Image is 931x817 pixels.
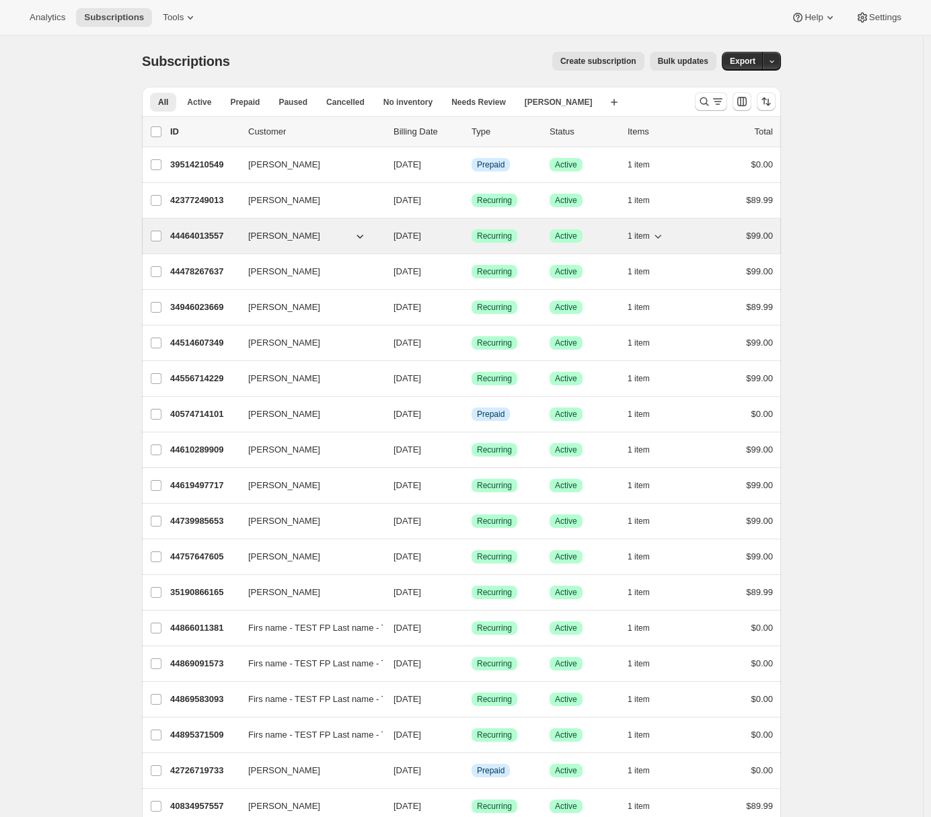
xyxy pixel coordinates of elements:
span: [DATE] [394,730,421,740]
span: [PERSON_NAME] [248,407,320,421]
span: [DATE] [394,231,421,241]
span: Prepaid [230,97,260,108]
button: [PERSON_NAME] [240,439,375,461]
p: Customer [248,125,383,139]
button: 1 item [628,227,665,245]
span: 1 item [628,480,650,491]
button: 1 item [628,654,665,673]
span: Firs name - TEST FP Last name - TEST FP [248,657,417,670]
span: [PERSON_NAME] [248,764,320,777]
span: 1 item [628,159,650,170]
span: Cancelled [326,97,365,108]
button: Tools [155,8,205,27]
span: $99.00 [746,516,773,526]
div: 42726719733[PERSON_NAME][DATE]InfoPrepaidSuccessActive1 item$0.00 [170,761,773,780]
button: [PERSON_NAME] [240,760,375,781]
div: 44610289909[PERSON_NAME][DATE]SuccessRecurringSuccessActive1 item$99.00 [170,440,773,459]
span: 1 item [628,801,650,812]
button: Search and filter results [695,92,727,111]
div: 44464013557[PERSON_NAME][DATE]SuccessRecurringSuccessActive1 item$99.00 [170,227,773,245]
span: $0.00 [751,730,773,740]
button: [PERSON_NAME] [240,368,375,389]
span: 1 item [628,516,650,527]
p: 44556714229 [170,372,237,385]
button: [PERSON_NAME] [240,546,375,568]
p: 39514210549 [170,158,237,171]
span: Active [555,730,577,740]
div: 42377249013[PERSON_NAME][DATE]SuccessRecurringSuccessActive1 item$89.99 [170,191,773,210]
span: Recurring [477,516,512,527]
button: 1 item [628,262,665,281]
span: [PERSON_NAME] [525,97,593,108]
button: Bulk updates [650,52,716,71]
div: 44895371509Firs name - TEST FP Last name - TEST FP[DATE]SuccessRecurringSuccessActive1 item$0.00 [170,726,773,744]
span: Bulk updates [658,56,708,67]
span: Active [555,587,577,598]
button: Create new view [603,93,625,112]
p: 44514607349 [170,336,237,350]
div: 44478267637[PERSON_NAME][DATE]SuccessRecurringSuccessActive1 item$99.00 [170,262,773,281]
span: $99.00 [746,444,773,455]
button: [PERSON_NAME] [240,190,375,211]
div: Type [472,125,539,139]
p: Billing Date [394,125,461,139]
span: Firs name - TEST FP Last name - TEST FP [248,728,417,742]
button: 1 item [628,761,665,780]
button: Settings [848,8,909,27]
button: [PERSON_NAME] [240,403,375,425]
div: Items [628,125,695,139]
span: [PERSON_NAME] [248,301,320,314]
button: 1 item [628,547,665,566]
span: 1 item [628,765,650,776]
p: 42726719733 [170,764,237,777]
span: [PERSON_NAME] [248,586,320,599]
span: [PERSON_NAME] [248,194,320,207]
span: [PERSON_NAME] [248,514,320,528]
div: 44866011381Firs name - TEST FP Last name - TEST FP[DATE]SuccessRecurringSuccessActive1 item$0.00 [170,619,773,637]
button: Export [722,52,764,71]
span: Active [555,551,577,562]
button: [PERSON_NAME] [240,475,375,496]
span: $99.00 [746,551,773,561]
button: 1 item [628,726,665,744]
p: 44757647605 [170,550,237,563]
span: [DATE] [394,444,421,455]
span: $89.99 [746,587,773,597]
button: 1 item [628,298,665,317]
button: 1 item [628,797,665,816]
span: Create subscription [560,56,636,67]
button: Create subscription [552,52,644,71]
span: Paused [278,97,307,108]
span: Analytics [30,12,65,23]
span: 1 item [628,694,650,705]
span: 1 item [628,266,650,277]
span: [DATE] [394,338,421,348]
span: Recurring [477,694,512,705]
p: 35190866165 [170,586,237,599]
span: Active [555,266,577,277]
span: Prepaid [477,765,505,776]
span: Settings [869,12,901,23]
span: $0.00 [751,409,773,419]
span: [PERSON_NAME] [248,158,320,171]
div: IDCustomerBilling DateTypeStatusItemsTotal [170,125,773,139]
button: 1 item [628,583,665,602]
span: [PERSON_NAME] [248,336,320,350]
div: 44619497717[PERSON_NAME][DATE]SuccessRecurringSuccessActive1 item$99.00 [170,476,773,495]
span: Active [555,302,577,313]
span: [DATE] [394,409,421,419]
div: 40834957557[PERSON_NAME][DATE]SuccessRecurringSuccessActive1 item$89.99 [170,797,773,816]
span: [DATE] [394,694,421,704]
p: 44619497717 [170,479,237,492]
span: 1 item [628,587,650,598]
span: [DATE] [394,658,421,668]
span: Recurring [477,302,512,313]
button: 1 item [628,476,665,495]
span: [DATE] [394,801,421,811]
div: 44757647605[PERSON_NAME][DATE]SuccessRecurringSuccessActive1 item$99.00 [170,547,773,566]
span: Recurring [477,195,512,206]
span: $99.00 [746,373,773,383]
span: 1 item [628,338,650,348]
span: Recurring [477,338,512,348]
span: [DATE] [394,623,421,633]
